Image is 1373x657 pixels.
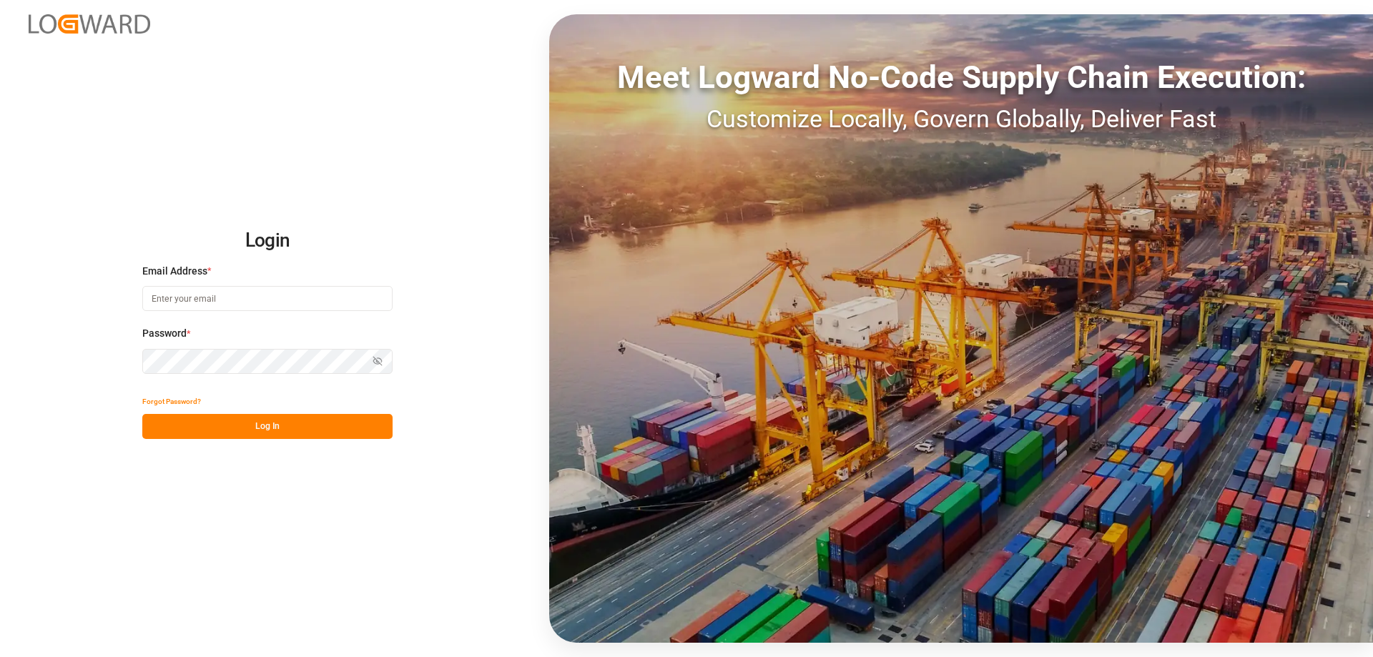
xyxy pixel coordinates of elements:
[142,389,201,414] button: Forgot Password?
[142,286,393,311] input: Enter your email
[29,14,150,34] img: Logward_new_orange.png
[142,218,393,264] h2: Login
[142,414,393,439] button: Log In
[549,54,1373,101] div: Meet Logward No-Code Supply Chain Execution:
[142,264,207,279] span: Email Address
[549,101,1373,137] div: Customize Locally, Govern Globally, Deliver Fast
[142,326,187,341] span: Password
